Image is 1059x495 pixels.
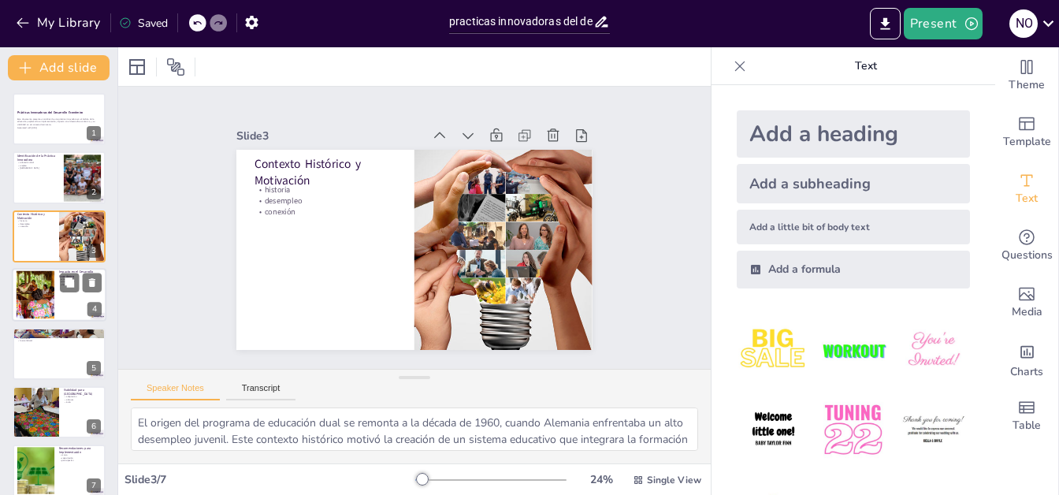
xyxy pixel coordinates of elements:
[59,460,101,463] p: participación
[124,472,415,487] div: Slide 3 / 7
[1010,363,1043,381] span: Charts
[17,212,54,221] p: Contexto Histórico y Motivación
[13,93,106,145] div: 1
[298,107,419,200] p: desempleo
[83,274,102,292] button: Delete Slide
[87,185,101,199] div: 2
[737,314,810,387] img: 1.jpeg
[752,47,979,85] p: Text
[995,104,1058,161] div: Add ready made slides
[17,163,59,166] p: empleo
[17,153,59,162] p: Identificación de la Práctica Innovadora
[647,474,701,486] span: Single View
[64,398,101,401] p: alianzas
[12,268,106,322] div: 4
[8,55,110,80] button: Add slide
[321,43,480,164] div: Slide 3
[1009,76,1045,94] span: Theme
[995,47,1058,104] div: Change the overall theme
[582,472,620,487] div: 24 %
[304,99,425,192] p: historia
[87,126,101,140] div: 1
[17,339,101,342] p: fuerza laboral
[870,8,901,39] button: Export to PowerPoint
[17,219,54,222] p: historia
[449,10,593,33] input: Insert title
[1001,247,1053,264] span: Questions
[87,419,101,434] div: 6
[13,210,106,262] div: 3
[737,164,970,203] div: Add a subheading
[17,117,101,126] p: Este documento presenta un análisis de una práctica innovadora en el ámbito de la educación, expl...
[737,393,810,467] img: 4.jpeg
[13,328,106,380] div: 5
[17,126,101,129] p: Generated with [URL]
[226,383,296,400] button: Transcript
[737,251,970,288] div: Add a formula
[737,110,970,158] div: Add a heading
[12,10,107,35] button: My Library
[1016,190,1038,207] span: Text
[17,110,84,114] strong: Prácticas Innovadoras del Desarrollo Económico
[1013,417,1041,434] span: Table
[291,117,412,210] p: conexión
[119,16,168,31] div: Saved
[124,54,150,80] div: Layout
[59,454,101,457] p: marco
[59,446,101,455] p: Recomendaciones para Implementación
[64,401,101,404] p: éxito
[995,331,1058,388] div: Add charts and graphs
[166,58,185,76] span: Position
[1003,133,1051,151] span: Template
[131,408,698,451] textarea: El origen del programa de educación dual se remonta a la década de 1960, cuando Alemania enfrenta...
[87,303,102,317] div: 4
[17,333,101,337] p: innovación
[59,270,102,279] p: Impacto en el Desarrollo Económico
[59,284,102,287] p: desempleo
[131,383,220,400] button: Speaker Notes
[17,166,59,169] p: [GEOGRAPHIC_DATA]
[87,478,101,493] div: 7
[64,395,101,398] p: adaptación
[13,151,106,203] div: 2
[60,274,79,292] button: Duplicate Slide
[307,76,442,186] p: Contexto Histórico y Motivación
[87,244,101,258] div: 3
[13,386,106,438] div: 6
[897,393,970,467] img: 6.jpeg
[87,361,101,375] div: 5
[995,388,1058,445] div: Add a table
[995,218,1058,274] div: Get real-time input from your audience
[59,456,101,460] p: capacitación
[816,393,890,467] img: 5.jpeg
[17,222,54,225] p: desempleo
[1009,8,1038,39] button: N O
[1012,303,1042,321] span: Media
[897,314,970,387] img: 3.jpeg
[59,281,102,284] p: productividad
[17,329,101,334] p: Análisis de Mérito
[17,161,59,164] p: educación dual
[64,388,101,396] p: Viabilidad para [GEOGRAPHIC_DATA]
[59,277,102,281] p: crecimiento
[17,225,54,229] p: conexión
[995,161,1058,218] div: Add text boxes
[737,210,970,244] div: Add a little bit of body text
[995,274,1058,331] div: Add images, graphics, shapes or video
[17,337,101,340] p: habilidades
[1009,9,1038,38] div: N O
[904,8,983,39] button: Present
[816,314,890,387] img: 2.jpeg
